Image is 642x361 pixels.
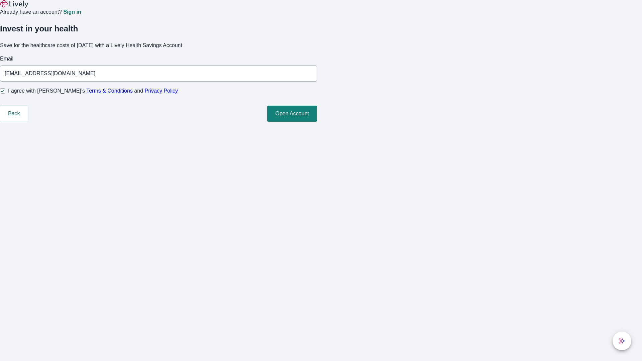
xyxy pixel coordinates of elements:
button: Open Account [267,106,317,122]
span: I agree with [PERSON_NAME]’s and [8,87,178,95]
a: Terms & Conditions [86,88,133,94]
button: chat [613,332,631,350]
a: Sign in [63,9,81,15]
svg: Lively AI Assistant [619,338,625,344]
a: Privacy Policy [145,88,178,94]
